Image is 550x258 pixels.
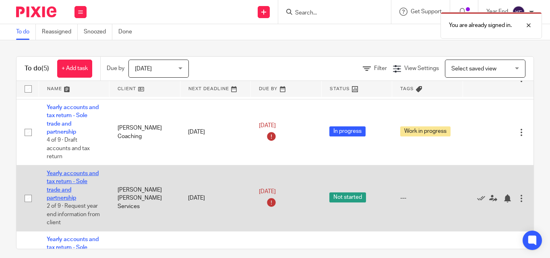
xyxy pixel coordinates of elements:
a: To do [16,24,36,40]
span: [DATE] [135,66,152,72]
a: Snoozed [84,24,112,40]
span: 2 of 9 · Request year end information from client [47,204,100,226]
p: Due by [107,64,124,72]
span: Work in progress [400,126,451,136]
span: Tags [400,87,414,91]
td: [PERSON_NAME] [PERSON_NAME] Services [110,165,180,231]
span: View Settings [404,66,439,71]
a: Done [118,24,138,40]
span: [DATE] [259,189,276,194]
span: Select saved view [451,66,496,72]
img: Pixie [16,6,56,17]
a: + Add task [57,60,92,78]
h1: To do [25,64,49,73]
a: Reassigned [42,24,78,40]
td: [DATE] [180,165,251,231]
img: svg%3E [512,6,525,19]
a: Yearly accounts and tax return - Sole trade and partnership [47,105,99,135]
span: 4 of 9 · Draft accounts and tax return [47,138,90,160]
span: Filter [374,66,387,71]
span: In progress [329,126,366,136]
a: Mark as done [477,194,489,202]
div: --- [400,194,455,202]
span: [DATE] [259,123,276,128]
span: Not started [329,192,366,202]
td: [DATE] [180,99,251,165]
td: [PERSON_NAME] Coaching [110,99,180,165]
p: You are already signed in. [449,21,512,29]
span: (5) [41,65,49,72]
a: Yearly accounts and tax return - Sole trade and partnership [47,171,99,201]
